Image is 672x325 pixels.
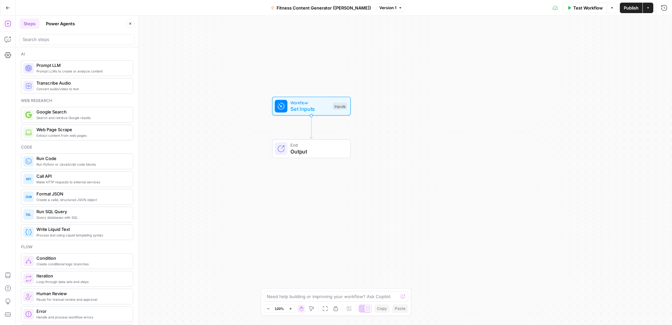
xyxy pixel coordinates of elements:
[395,306,406,312] span: Paste
[333,103,347,110] div: Inputs
[36,255,128,261] span: Condition
[374,304,389,313] button: Copy
[36,226,128,233] span: Write Liquid Text
[36,315,128,320] span: Handle and process workflow errors
[36,86,128,91] span: Convert audio/video to text
[620,3,642,13] button: Publish
[21,144,133,150] div: Code
[36,297,128,302] span: Pause for manual review and approval
[250,139,372,158] div: EndOutput
[379,5,396,11] span: Version 1
[377,306,387,312] span: Copy
[290,105,329,113] span: Set Inputs
[275,306,284,311] span: 120%
[21,51,133,57] div: Ai
[20,18,39,29] button: Steps
[36,109,128,115] span: Google Search
[290,148,344,155] span: Output
[36,233,128,238] span: Process text using Liquid templating syntax
[36,162,128,167] span: Run Python or JavaScript code blocks
[36,133,128,138] span: Extract content from web pages
[36,261,128,267] span: Create conditional logic branches
[36,215,128,220] span: Query databases with SQL
[36,191,128,197] span: Format JSON
[573,5,603,11] span: Test Workflow
[36,80,128,86] span: Transcribe Audio
[290,142,344,148] span: End
[36,290,128,297] span: Human Review
[624,5,639,11] span: Publish
[36,115,128,120] span: Search and retrieve Google results
[36,208,128,215] span: Run SQL Query
[36,155,128,162] span: Run Code
[23,36,132,43] input: Search steps
[563,3,607,13] button: Test Workflow
[310,115,312,138] g: Edge from start to end
[36,173,128,179] span: Call API
[267,3,375,13] button: Fitness Content Generator ([PERSON_NAME])
[250,97,372,116] div: WorkflowSet InputsInputs
[36,69,128,74] span: Prompt LLMs to create or analyze content
[392,304,408,313] button: Paste
[21,98,133,104] div: Web research
[36,62,128,69] span: Prompt LLM
[36,197,128,202] span: Create a valid, structured JSON object
[36,273,128,279] span: Iteration
[42,18,79,29] button: Power Agents
[277,5,371,11] span: Fitness Content Generator ([PERSON_NAME])
[36,179,128,185] span: Make HTTP requests to external services
[36,126,128,133] span: Web Page Scrape
[376,4,405,12] button: Version 1
[36,308,128,315] span: Error
[290,99,329,106] span: Workflow
[21,244,133,250] div: Flow
[36,279,128,284] span: Loop through data sets and steps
